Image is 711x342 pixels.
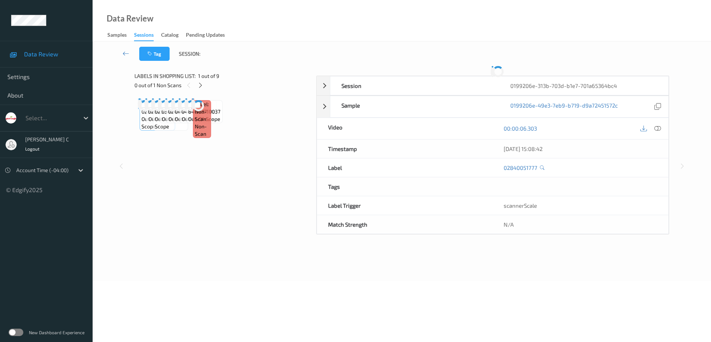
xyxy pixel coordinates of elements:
[317,118,493,139] div: Video
[317,96,669,118] div: Sample0199206e-49e3-7eb9-b719-d9a72451572c
[107,30,134,40] a: Samples
[139,47,170,61] button: Tag
[179,50,200,57] span: Session:
[330,76,500,95] div: Session
[504,145,657,152] div: [DATE] 15:08:42
[493,196,668,215] div: scannerScale
[161,30,186,40] a: Catalog
[317,196,493,215] div: Label Trigger
[161,31,178,40] div: Catalog
[134,30,161,41] a: Sessions
[134,72,196,80] span: Labels in shopping list:
[168,115,201,123] span: out-of-scope
[186,31,225,40] div: Pending Updates
[155,115,186,130] span: out-of-scope
[107,15,153,22] div: Data Review
[195,123,209,138] span: non-scan
[317,158,493,177] div: Label
[493,215,668,234] div: N/A
[504,164,537,171] a: 02840051777
[148,115,181,123] span: out-of-scope
[317,76,669,95] div: Session0199206e-313b-703d-b1e7-701a65364bc4
[182,115,214,123] span: out-of-scope
[134,31,154,41] div: Sessions
[141,115,173,130] span: out-of-scope
[175,115,207,123] span: out-of-scope
[504,125,537,132] a: 00:00:06.303
[317,177,493,196] div: Tags
[317,139,493,158] div: Timestamp
[186,30,232,40] a: Pending Updates
[510,102,618,112] a: 0199206e-49e3-7eb9-b719-d9a72451572c
[317,215,493,234] div: Match Strength
[134,80,311,90] div: 0 out of 1 Non Scans
[330,96,500,117] div: Sample
[107,31,127,40] div: Samples
[162,115,194,123] span: out-of-scope
[188,115,220,123] span: out-of-scope
[499,76,668,95] div: 0199206e-313b-703d-b1e7-701a65364bc4
[198,72,219,80] span: 1 out of 9
[195,101,209,123] span: Label: Non-Scan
